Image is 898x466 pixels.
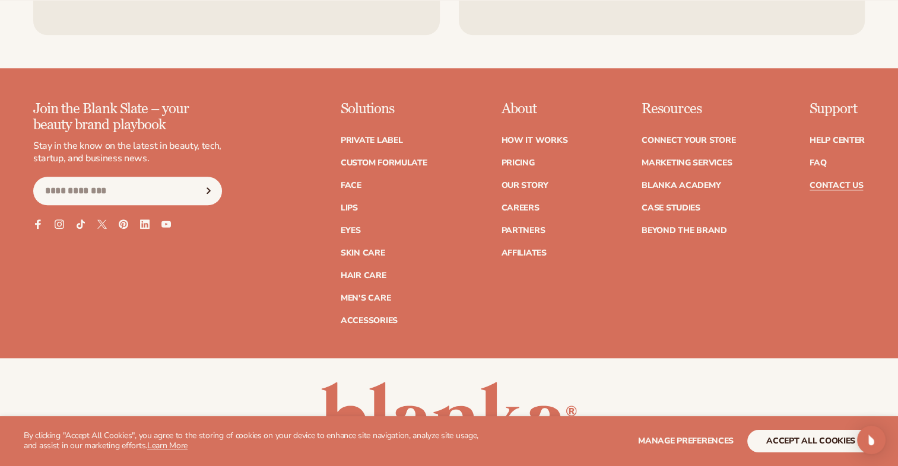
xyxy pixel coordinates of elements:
span: Manage preferences [638,435,734,446]
a: Accessories [341,317,398,325]
a: Men's Care [341,294,391,302]
a: Our Story [501,181,548,190]
a: Marketing services [642,159,732,167]
a: Beyond the brand [642,226,727,235]
button: accept all cookies [747,430,874,452]
a: Affiliates [501,249,546,257]
a: Contact Us [810,181,863,190]
a: Pricing [501,159,534,167]
a: Hair Care [341,272,386,280]
a: Custom formulate [341,159,427,167]
p: Resources [642,101,735,117]
a: Case Studies [642,204,700,212]
button: Subscribe [195,177,221,205]
p: About [501,101,567,117]
p: Solutions [341,101,427,117]
a: Skin Care [341,249,385,257]
a: Private label [341,136,402,145]
button: Manage preferences [638,430,734,452]
a: FAQ [810,159,826,167]
a: Partners [501,226,545,235]
a: Careers [501,204,539,212]
div: Open Intercom Messenger [857,426,886,454]
a: Eyes [341,226,361,235]
a: Learn More [147,440,188,451]
a: How It Works [501,136,567,145]
a: Help Center [810,136,865,145]
p: Join the Blank Slate – your beauty brand playbook [33,101,222,133]
a: Blanka Academy [642,181,721,190]
a: Lips [341,204,358,212]
p: By clicking "Accept All Cookies", you agree to the storing of cookies on your device to enhance s... [24,431,487,451]
a: Face [341,181,361,190]
a: Connect your store [642,136,735,145]
p: Support [810,101,865,117]
p: Stay in the know on the latest in beauty, tech, startup, and business news. [33,140,222,165]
